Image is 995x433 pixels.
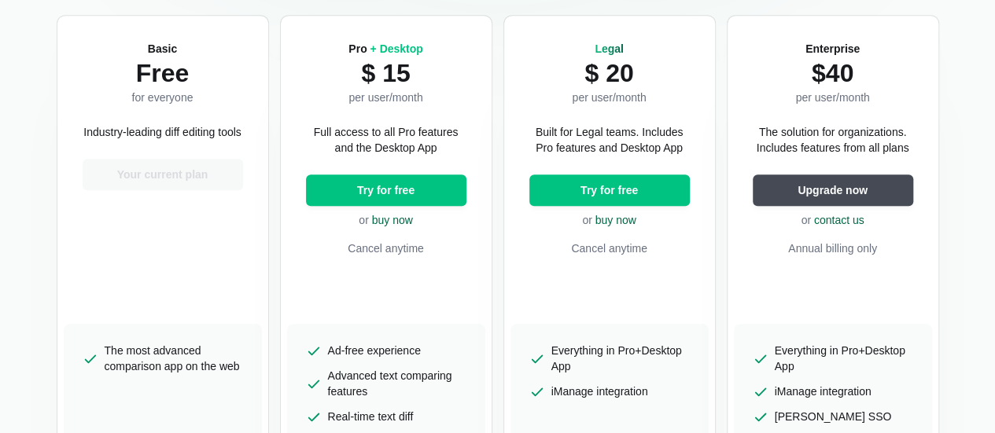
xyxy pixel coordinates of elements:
[572,57,646,90] p: $ 20
[529,212,690,228] p: or
[328,368,466,399] span: Advanced text comparing features
[306,212,466,228] p: or
[814,214,864,226] a: contact us
[132,90,193,105] p: for everyone
[306,240,466,256] p: Cancel anytime
[753,174,913,206] button: Upgrade now
[83,159,243,190] button: Your current plan
[114,167,212,182] span: Your current plan
[354,182,418,198] span: Try for free
[306,174,466,206] button: Try for free
[105,343,243,374] span: The most advanced comparison app on the web
[529,174,690,206] button: Try for free
[794,182,871,198] span: Upgrade now
[595,42,624,55] span: Legal
[795,57,869,90] p: $40
[348,41,423,57] h2: Pro
[595,214,636,226] a: buy now
[577,182,641,198] span: Try for free
[795,90,869,105] p: per user/month
[529,240,690,256] p: Cancel anytime
[775,343,913,374] span: Everything in Pro+Desktop App
[372,214,413,226] a: buy now
[551,383,648,399] span: iManage integration
[572,90,646,105] p: per user/month
[795,41,869,57] h2: Enterprise
[348,90,423,105] p: per user/month
[348,57,423,90] p: $ 15
[328,343,421,358] span: Ad-free experience
[775,409,892,424] span: [PERSON_NAME] SSO
[753,124,913,156] p: The solution for organizations. Includes features from all plans
[132,57,193,90] p: Free
[775,383,872,399] span: iManage integration
[753,212,913,228] p: or
[306,124,466,156] p: Full access to all Pro features and the Desktop App
[132,41,193,57] h2: Basic
[370,42,422,55] span: + Desktop
[328,409,414,424] span: Real-time text diff
[83,124,241,140] p: Industry-leading diff editing tools
[551,343,690,374] span: Everything in Pro+Desktop App
[753,240,913,256] p: Annual billing only
[529,124,690,156] p: Built for Legal teams. Includes Pro features and Desktop App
